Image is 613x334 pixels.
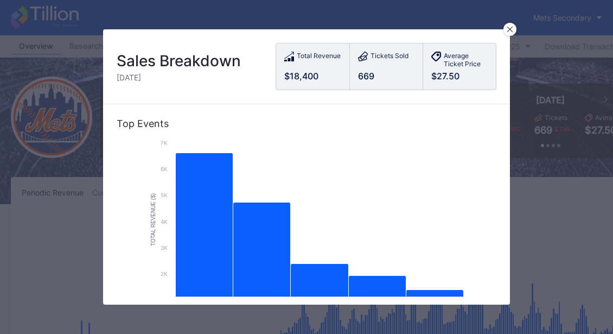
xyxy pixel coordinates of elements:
[284,71,341,81] div: $18,400
[358,71,414,81] div: 669
[371,52,408,63] div: Tickets Sold
[161,218,168,225] text: 4k
[161,192,168,198] text: 5k
[161,244,168,251] text: 3k
[161,166,168,172] text: 6k
[117,52,241,70] div: Sales Breakdown
[117,73,241,82] div: [DATE]
[117,118,496,129] div: Top Events
[161,270,168,277] text: 2k
[161,140,168,146] text: 7k
[444,52,488,68] div: Average Ticket Price
[297,52,341,63] div: Total Revenue
[431,71,488,81] div: $27.50
[150,193,156,246] text: Total Revenue ($)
